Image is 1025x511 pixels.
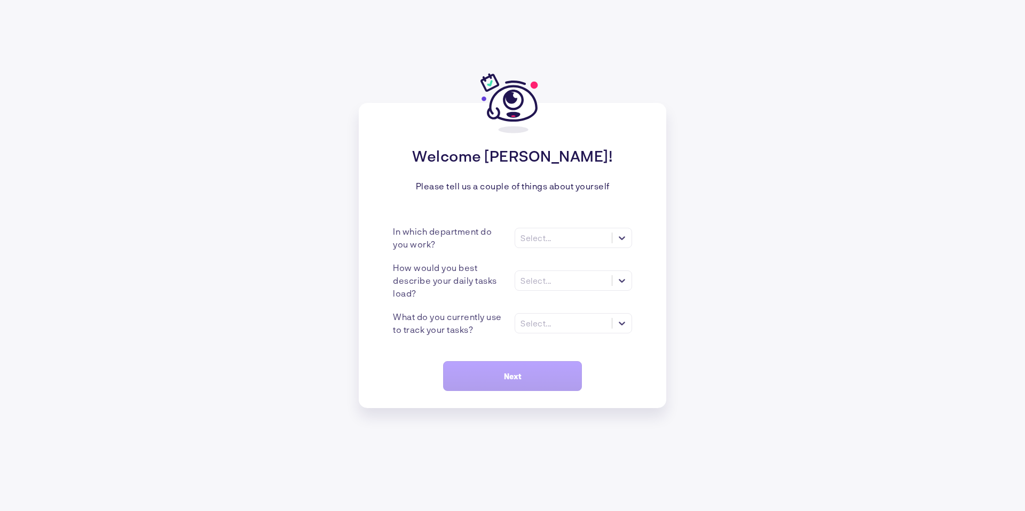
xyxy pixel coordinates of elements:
[504,372,522,381] span: Next
[393,225,506,251] div: In which department do you work?
[393,310,506,336] div: What do you currently use to track your tasks?
[393,261,506,300] div: How would you best describe your daily tasks load?
[521,318,551,328] div: Select...
[416,181,610,191] div: Please tell us a couple of things about yourself
[521,233,551,243] div: Select...
[412,147,613,165] div: Welcome [PERSON_NAME]!
[521,276,551,285] div: Select...
[443,361,582,391] button: Next
[480,71,545,135] img: gipsybot-default.svg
